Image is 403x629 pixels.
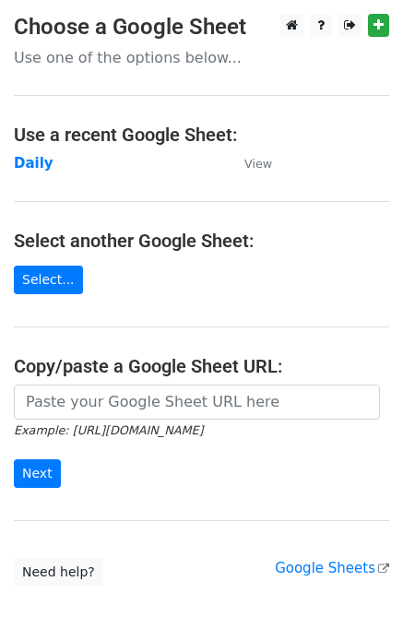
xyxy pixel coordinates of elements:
h4: Use a recent Google Sheet: [14,124,389,146]
a: Select... [14,266,83,294]
a: Google Sheets [275,560,389,576]
small: View [244,157,272,171]
h4: Select another Google Sheet: [14,230,389,252]
p: Use one of the options below... [14,48,389,67]
input: Next [14,459,61,488]
h3: Choose a Google Sheet [14,14,389,41]
a: Daily [14,155,53,172]
input: Paste your Google Sheet URL here [14,385,380,420]
a: Need help? [14,558,103,587]
small: Example: [URL][DOMAIN_NAME] [14,423,203,437]
a: View [226,155,272,172]
h4: Copy/paste a Google Sheet URL: [14,355,389,377]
